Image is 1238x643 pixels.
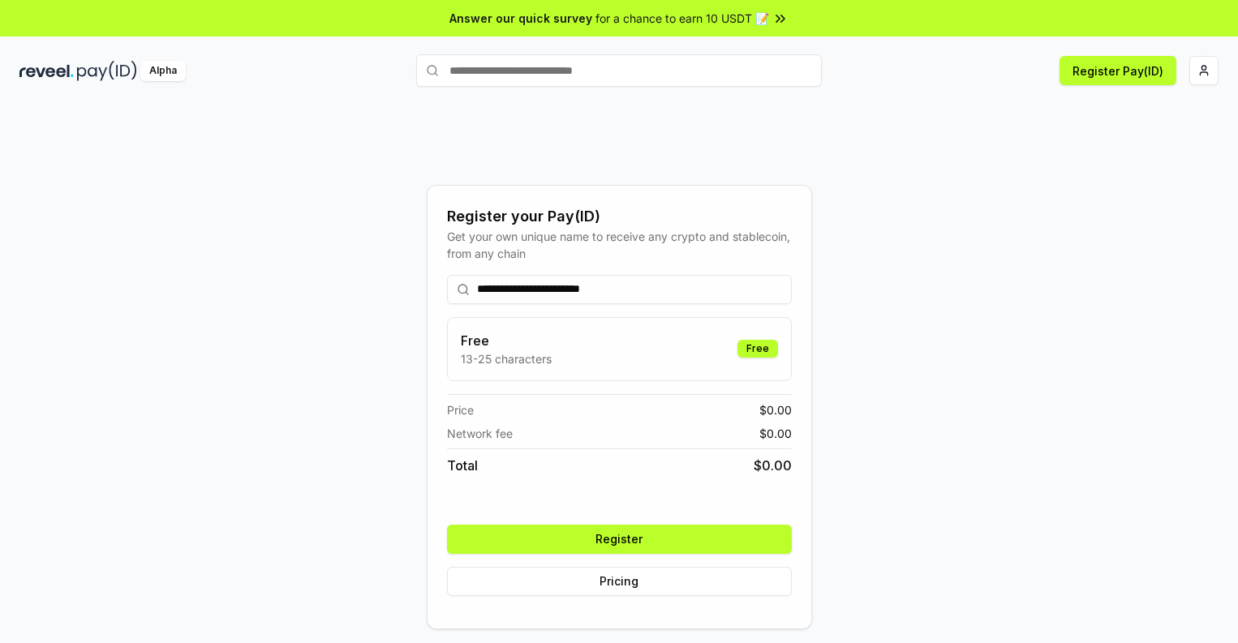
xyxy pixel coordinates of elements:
[77,61,137,81] img: pay_id
[449,10,592,27] span: Answer our quick survey
[754,456,792,475] span: $ 0.00
[447,567,792,596] button: Pricing
[759,425,792,442] span: $ 0.00
[461,350,552,367] p: 13-25 characters
[447,401,474,418] span: Price
[461,331,552,350] h3: Free
[140,61,186,81] div: Alpha
[1060,56,1176,85] button: Register Pay(ID)
[447,425,513,442] span: Network fee
[737,340,778,358] div: Free
[595,10,769,27] span: for a chance to earn 10 USDT 📝
[759,401,792,418] span: $ 0.00
[19,61,74,81] img: reveel_dark
[447,525,792,554] button: Register
[447,456,478,475] span: Total
[447,228,792,262] div: Get your own unique name to receive any crypto and stablecoin, from any chain
[447,205,792,228] div: Register your Pay(ID)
